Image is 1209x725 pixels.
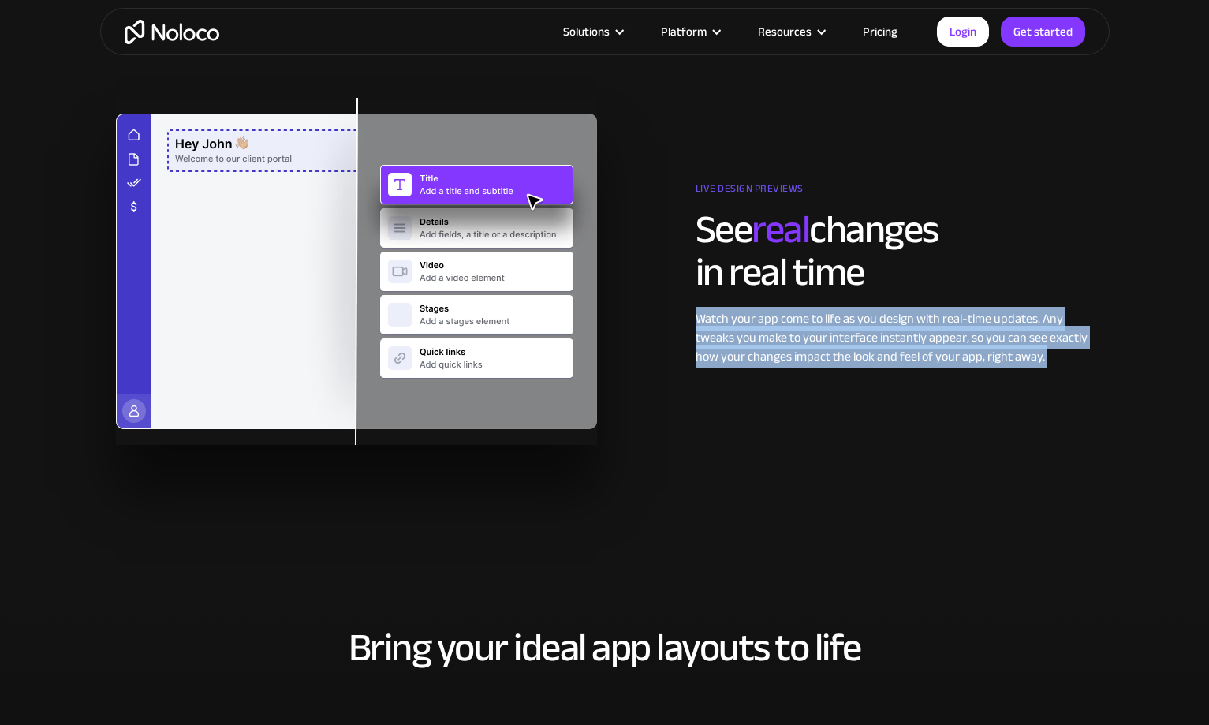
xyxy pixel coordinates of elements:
div: Platform [641,21,738,42]
div: Live design previews [696,177,1094,208]
a: Pricing [843,21,917,42]
div: Solutions [543,21,641,42]
a: Get started [1001,17,1085,47]
div: Resources [738,21,843,42]
div: Solutions [563,21,610,42]
a: Login [937,17,989,47]
div: Platform [661,21,707,42]
div: Resources [758,21,812,42]
h2: Bring your ideal app layouts to life [116,626,1094,669]
div: Watch your app come to life as you design with real-time updates. Any tweaks you make to your int... [696,309,1094,366]
span: real [752,192,809,267]
h2: See changes in real time [696,208,1094,293]
a: home [125,20,219,44]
